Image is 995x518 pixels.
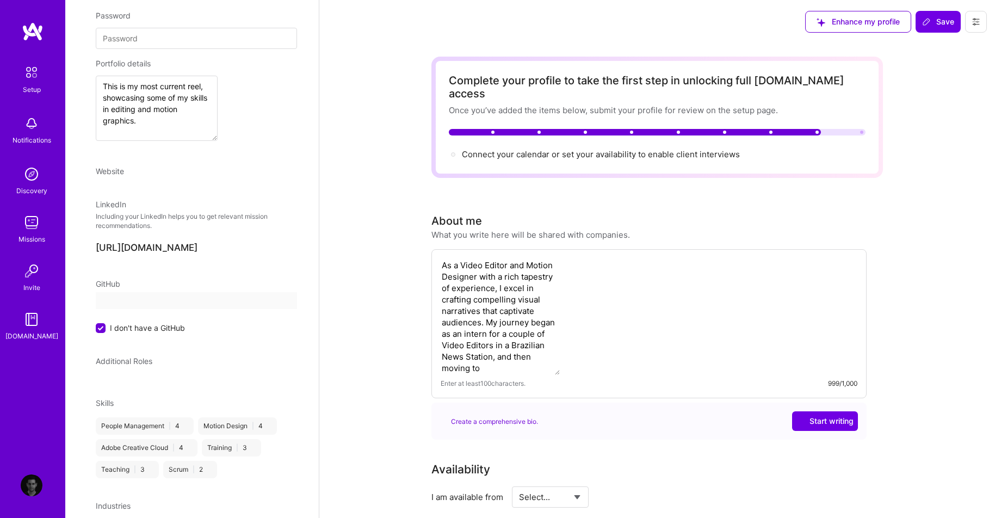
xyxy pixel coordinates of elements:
[96,439,197,457] div: Adobe Creative Cloud 4
[150,468,153,472] i: icon Close
[110,322,185,334] span: I don't have a GitHub
[449,74,866,100] div: Complete your profile to take the first step in unlocking full [DOMAIN_NAME] access
[431,213,482,229] div: About me
[169,422,171,430] span: |
[202,439,261,457] div: Training 3
[134,465,136,474] span: |
[268,424,271,428] i: icon Close
[922,16,954,27] span: Save
[21,212,42,233] img: teamwork
[449,104,866,116] div: Once you’ve added the items below, submit your profile for review on the setup page.
[198,417,277,435] div: Motion Design 4
[441,378,526,389] span: Enter at least 100 characters.
[163,461,217,478] div: Scrum 2
[96,166,124,176] span: Website
[21,113,42,134] img: bell
[96,28,297,49] input: Password
[208,468,212,472] i: icon Close
[96,58,297,69] div: Portfolio details
[96,461,159,478] div: Teaching 3
[96,76,218,141] textarea: This is my most current reel, showcasing some of my skills in editing and motion graphics.
[96,398,114,408] span: Skills
[21,309,42,330] img: guide book
[188,446,192,450] i: icon Close
[16,185,47,196] div: Discovery
[20,61,43,84] img: setup
[828,378,857,389] div: 999/1,000
[5,330,58,342] div: [DOMAIN_NAME]
[96,501,131,510] span: Industries
[792,411,858,431] button: Start writing
[431,229,630,240] div: What you write here will be shared with companies.
[462,149,740,159] span: Connect your calendar or set your availability to enable client interviews
[96,356,152,366] span: Additional Roles
[441,258,560,375] textarea: As a Video Editor and Motion Designer with a rich tapestry of experience, I excel in crafting com...
[796,416,854,427] span: Start writing
[22,22,44,41] img: logo
[193,465,195,474] span: |
[431,491,503,503] div: I am available from
[96,212,297,231] p: Including your LinkedIn helps you to get relevant mission recommendations.
[236,443,238,452] span: |
[96,200,126,209] span: LinkedIn
[23,84,41,95] div: Setup
[916,11,961,33] button: Save
[23,282,40,293] div: Invite
[440,418,447,424] i: icon SuggestedTeams
[96,417,194,435] div: People Management 4
[13,134,51,146] div: Notifications
[21,474,42,496] img: User Avatar
[431,461,490,478] div: Availability
[184,424,188,428] i: icon Close
[18,233,45,245] div: Missions
[96,279,120,288] span: GitHub
[796,417,804,425] i: icon CrystalBallWhite
[440,416,538,427] div: Create a comprehensive bio.
[21,260,42,282] img: Invite
[252,422,254,430] span: |
[96,10,297,21] div: Password
[172,443,175,452] span: |
[21,163,42,185] img: discovery
[18,474,45,496] a: User Avatar
[252,446,256,450] i: icon Close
